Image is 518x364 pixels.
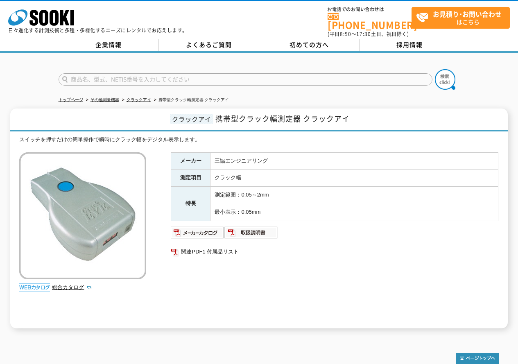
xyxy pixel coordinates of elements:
[435,69,455,90] img: btn_search.png
[59,97,83,102] a: トップページ
[59,39,159,51] a: 企業情報
[360,39,460,51] a: 採用情報
[416,7,509,28] span: はこちら
[328,30,409,38] span: (平日 ～ 土日、祝日除く)
[328,7,412,12] span: お電話でのお問い合わせは
[210,170,498,187] td: クラック幅
[52,284,92,290] a: 総合カタログ
[19,136,498,144] div: スイッチを押すだけの簡単操作で瞬時にクラック幅をデジタル表示します。
[356,30,371,38] span: 17:30
[328,13,412,29] a: [PHONE_NUMBER]
[170,114,213,124] span: クラックアイ
[19,152,146,279] img: 携帯型クラック幅測定器 クラックアイ
[59,73,432,86] input: 商品名、型式、NETIS番号を入力してください
[171,152,210,170] th: メーカー
[171,170,210,187] th: 測定項目
[171,231,224,237] a: メーカーカタログ
[412,7,510,29] a: お見積り･お問い合わせはこちら
[127,97,151,102] a: クラックアイ
[456,353,499,364] img: トップページへ
[171,246,498,257] a: 関連PDF1 付属品リスト
[433,9,502,19] strong: お見積り･お問い合わせ
[171,226,224,239] img: メーカーカタログ
[210,187,498,221] td: 測定範囲：0.05～2mm 最小表示：0.05mm
[340,30,351,38] span: 8:50
[171,187,210,221] th: 特長
[90,97,119,102] a: その他測量機器
[152,96,229,104] li: 携帯型クラック幅測定器 クラックアイ
[210,152,498,170] td: 三協エンジニアリング
[159,39,259,51] a: よくあるご質問
[19,283,50,292] img: webカタログ
[259,39,360,51] a: 初めての方へ
[8,28,188,33] p: 日々進化する計測技術と多種・多様化するニーズにレンタルでお応えします。
[224,226,278,239] img: 取扱説明書
[215,113,350,124] span: 携帯型クラック幅測定器 クラックアイ
[224,231,278,237] a: 取扱説明書
[290,40,329,49] span: 初めての方へ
